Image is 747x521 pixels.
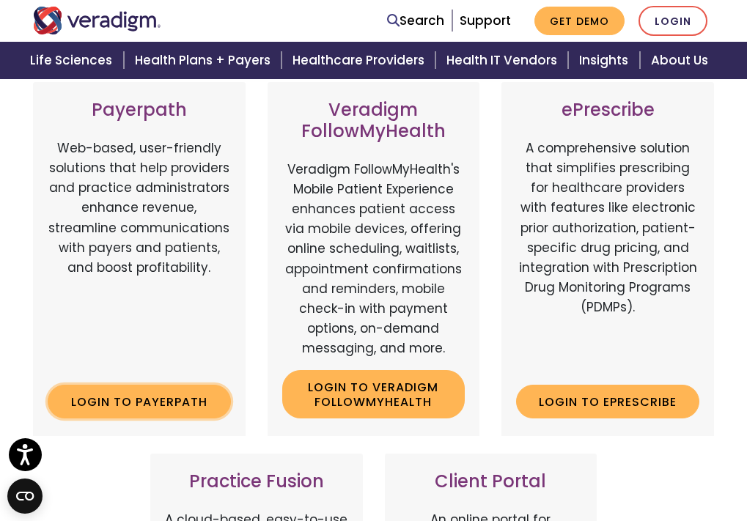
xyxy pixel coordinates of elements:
p: Web-based, user-friendly solutions that help providers and practice administrators enhance revenu... [48,138,231,373]
a: Support [460,12,511,29]
a: Login [639,6,707,36]
h3: Payerpath [48,100,231,121]
button: Open CMP widget [7,478,43,514]
a: Insights [570,42,641,79]
a: Life Sciences [21,42,125,79]
iframe: Drift Chat Widget [466,415,729,503]
h3: Client Portal [400,471,583,492]
p: A comprehensive solution that simplifies prescribing for healthcare providers with features like ... [516,138,699,373]
a: Search [387,11,444,31]
a: Health IT Vendors [438,42,570,79]
a: About Us [642,42,726,79]
a: Login to Veradigm FollowMyHealth [282,370,466,418]
p: Veradigm FollowMyHealth's Mobile Patient Experience enhances patient access via mobile devices, o... [282,160,466,359]
a: Health Plans + Payers [126,42,284,79]
h3: Practice Fusion [165,471,348,492]
a: Login to Payerpath [48,385,231,418]
h3: Veradigm FollowMyHealth [282,100,466,142]
a: Login to ePrescribe [516,385,699,418]
a: Get Demo [534,7,625,35]
img: Veradigm logo [33,7,161,34]
a: Healthcare Providers [284,42,438,79]
h3: ePrescribe [516,100,699,121]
